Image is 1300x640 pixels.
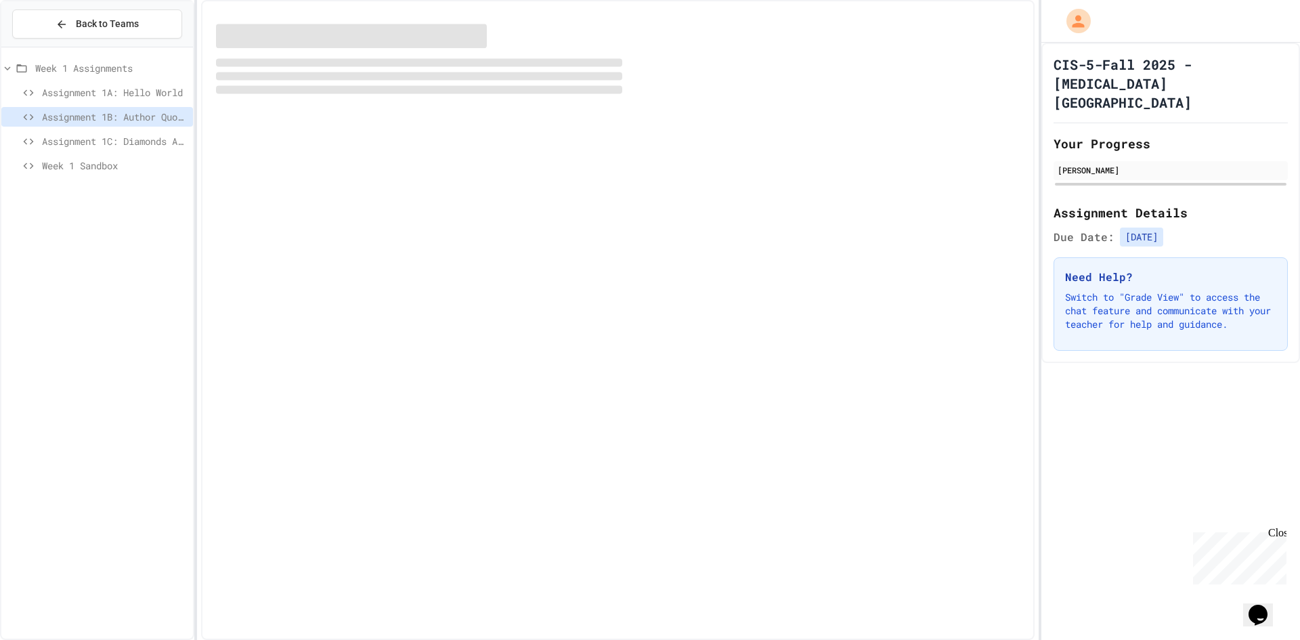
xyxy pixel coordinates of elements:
p: Switch to "Grade View" to access the chat feature and communicate with your teacher for help and ... [1065,291,1276,331]
span: Week 1 Assignments [35,61,188,75]
span: Assignment 1B: Author Quotes [42,110,188,124]
div: Chat with us now!Close [5,5,93,86]
span: Assignment 1A: Hello World [42,85,188,100]
h1: CIS-5-Fall 2025 - [MEDICAL_DATA][GEOGRAPHIC_DATA] [1054,55,1288,112]
h2: Your Progress [1054,134,1288,153]
iframe: chat widget [1188,527,1286,584]
h3: Need Help? [1065,269,1276,285]
iframe: chat widget [1243,586,1286,626]
span: [DATE] [1120,228,1163,247]
span: Due Date: [1054,229,1114,245]
h2: Assignment Details [1054,203,1288,222]
span: Back to Teams [76,17,139,31]
span: Assignment 1C: Diamonds Are Forever [42,134,188,148]
button: Back to Teams [12,9,182,39]
div: My Account [1052,5,1094,37]
span: Week 1 Sandbox [42,158,188,173]
div: [PERSON_NAME] [1058,164,1284,176]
